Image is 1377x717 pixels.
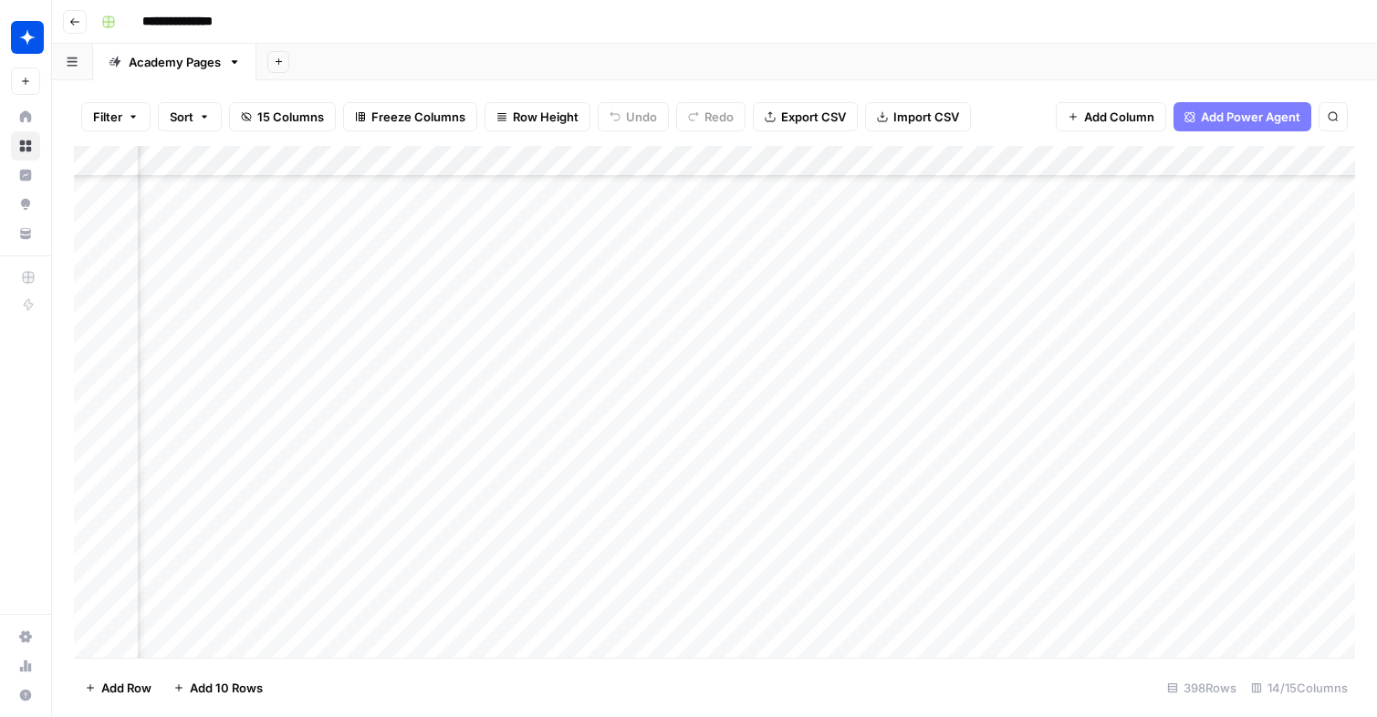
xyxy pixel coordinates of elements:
a: Your Data [11,219,40,248]
button: Add 10 Rows [162,673,274,702]
span: Freeze Columns [371,108,465,126]
a: Settings [11,622,40,651]
span: Add Row [101,679,151,697]
button: Redo [676,102,746,131]
button: Filter [81,102,151,131]
span: Undo [626,108,657,126]
button: Sort [158,102,222,131]
button: Help + Support [11,681,40,710]
span: Filter [93,108,122,126]
span: Redo [704,108,734,126]
div: 14/15 Columns [1244,673,1355,702]
span: Add Power Agent [1201,108,1300,126]
button: Workspace: Wiz [11,15,40,60]
span: Row Height [513,108,579,126]
a: Insights [11,161,40,190]
a: Opportunities [11,190,40,219]
button: Export CSV [753,102,858,131]
button: Add Row [74,673,162,702]
a: Academy Pages [93,44,256,80]
span: Export CSV [781,108,846,126]
div: Academy Pages [129,53,221,71]
button: Row Height [485,102,590,131]
div: 398 Rows [1160,673,1244,702]
button: Add Power Agent [1174,102,1311,131]
button: Add Column [1056,102,1166,131]
img: Wiz Logo [11,21,44,54]
a: Browse [11,131,40,161]
span: Add 10 Rows [190,679,263,697]
span: Sort [170,108,193,126]
button: 15 Columns [229,102,336,131]
button: Import CSV [865,102,971,131]
span: 15 Columns [257,108,324,126]
button: Undo [598,102,669,131]
a: Usage [11,651,40,681]
button: Freeze Columns [343,102,477,131]
a: Home [11,102,40,131]
span: Import CSV [893,108,959,126]
span: Add Column [1084,108,1154,126]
